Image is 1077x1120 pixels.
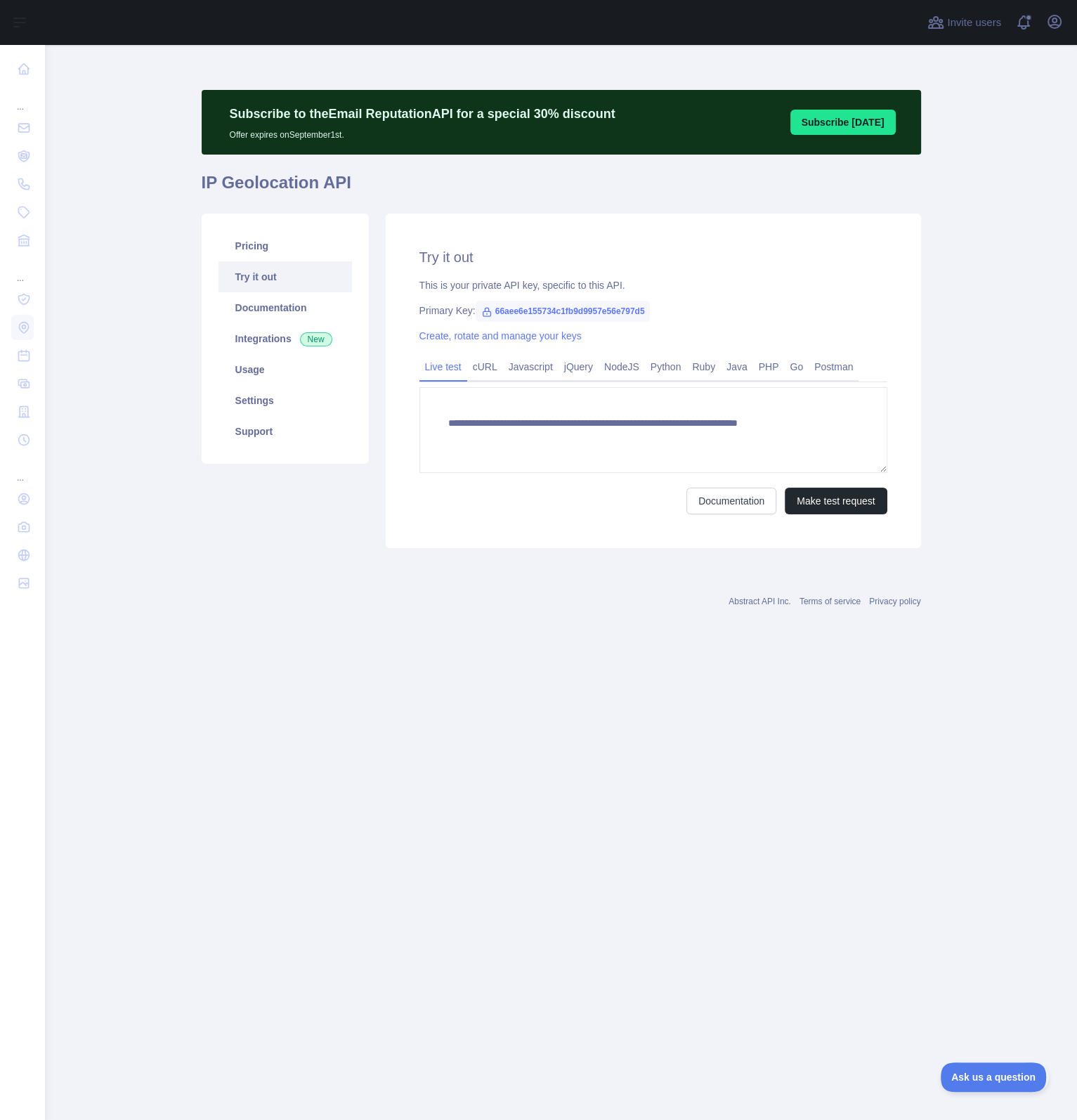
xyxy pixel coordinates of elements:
a: Integrations New [218,323,352,354]
div: This is your private API key, specific to this API. [419,278,887,292]
a: Documentation [218,292,352,323]
a: Try it out [218,261,352,292]
a: Privacy policy [869,597,920,606]
a: Settings [218,385,352,416]
a: NodeJS [599,356,645,378]
a: Live test [419,356,467,378]
a: Javascript [503,356,559,378]
button: Invite users [925,11,1004,34]
a: cURL [467,356,503,378]
a: Create, rotate and manage your keys [419,330,582,341]
div: ... [11,256,34,284]
div: ... [11,84,34,112]
a: PHP [753,356,785,378]
h2: Try it out [419,247,887,267]
span: New [300,332,332,346]
h1: IP Geolocation API [202,171,921,205]
span: 66aee6e155734c1fb9d9957e56e797d5 [476,301,651,322]
button: Make test request [785,488,887,514]
a: Java [721,356,753,378]
a: Postman [809,356,859,378]
div: Primary Key: [419,304,887,318]
a: Support [218,416,352,447]
a: Go [784,356,809,378]
p: Offer expires on September 1st. [230,124,615,141]
a: Pricing [218,230,352,261]
span: Invite users [947,15,1001,31]
a: Usage [218,354,352,385]
iframe: Toggle Customer Support [941,1062,1049,1092]
a: jQuery [559,356,599,378]
div: ... [11,455,34,483]
a: Terms of service [799,597,861,606]
a: Python [645,356,687,378]
a: Abstract API Inc. [729,597,791,606]
a: Ruby [686,356,721,378]
button: Subscribe [DATE] [790,110,896,135]
a: Documentation [686,488,776,514]
p: Subscribe to the Email Reputation API for a special 30 % discount [230,104,615,124]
